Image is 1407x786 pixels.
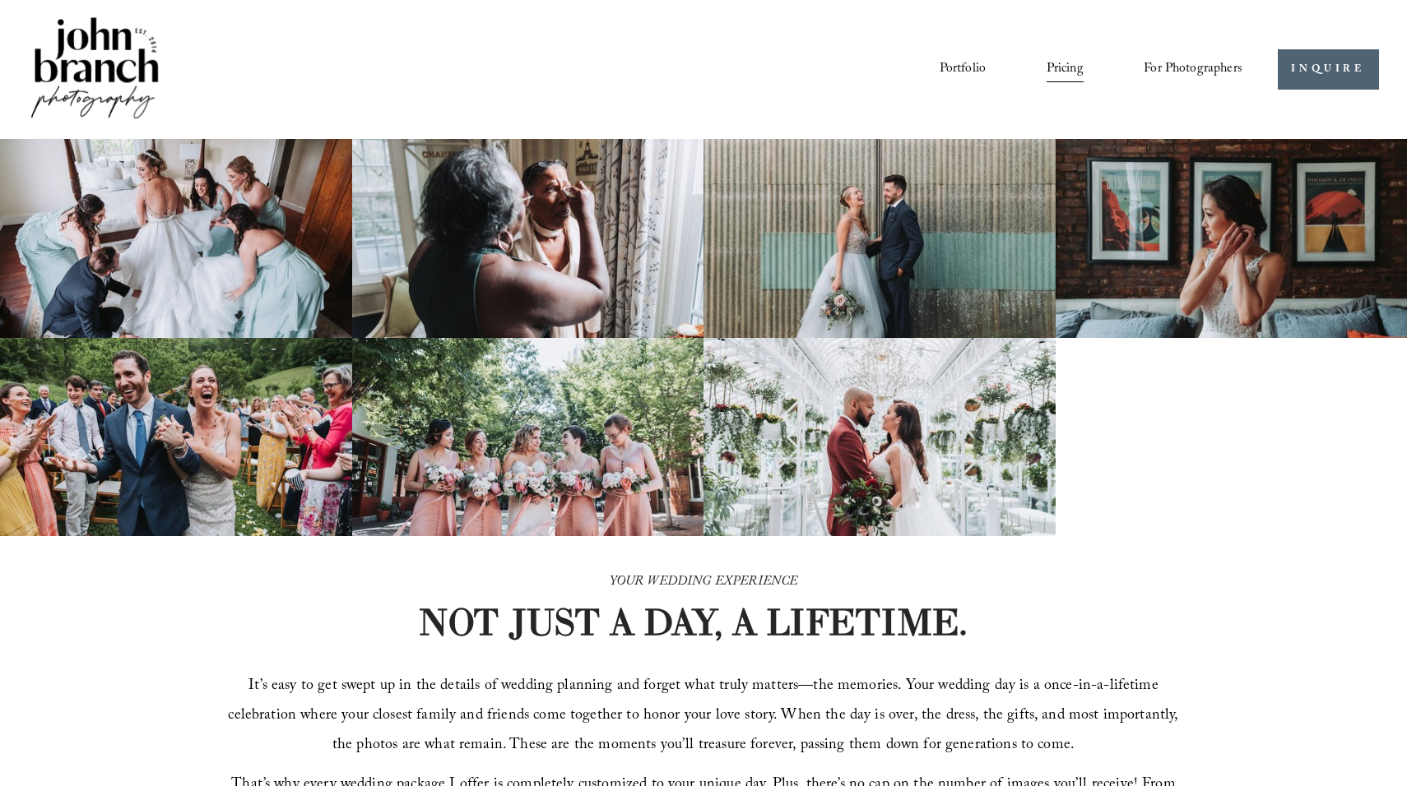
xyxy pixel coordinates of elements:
a: Pricing [1047,55,1084,83]
a: INQUIRE [1278,49,1379,90]
img: A bride and four bridesmaids in pink dresses, holding bouquets with pink and white flowers, smili... [352,338,704,536]
strong: NOT JUST A DAY, A LIFETIME. [418,599,968,645]
a: folder dropdown [1144,55,1242,83]
img: John Branch IV Photography [28,14,161,125]
em: YOUR WEDDING EXPERIENCE [610,571,798,594]
span: It’s easy to get swept up in the details of wedding planning and forget what truly matters—the me... [228,674,1182,759]
img: Bride and groom standing in an elegant greenhouse with chandeliers and lush greenery. [703,338,1056,536]
img: Woman applying makeup to another woman near a window with floral curtains and autumn flowers. [352,139,704,337]
span: For Photographers [1144,57,1242,82]
a: Portfolio [940,55,986,83]
img: A bride and groom standing together, laughing, with the bride holding a bouquet in front of a cor... [703,139,1056,337]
